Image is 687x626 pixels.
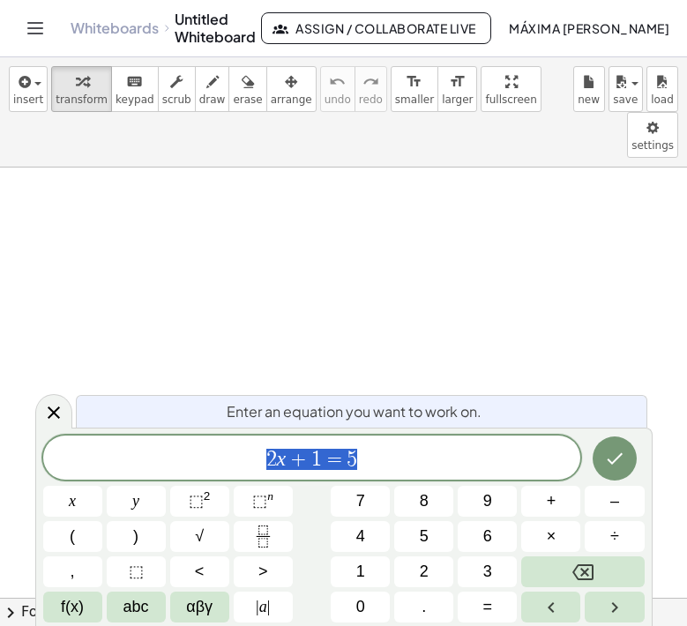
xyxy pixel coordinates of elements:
[593,436,637,481] button: Done
[481,66,541,112] button: fullscreen
[585,521,644,552] button: Divide
[331,486,390,517] button: 7
[320,66,355,112] button: undoundo
[234,592,293,622] button: Absolute value
[420,489,429,513] span: 8
[362,71,379,93] i: redo
[123,595,149,619] span: abc
[495,12,683,44] button: Máxima [PERSON_NAME]
[485,93,536,106] span: fullscreen
[170,486,229,517] button: Squared
[277,447,287,470] var: x
[311,449,322,470] span: 1
[585,486,644,517] button: Minus
[483,489,492,513] span: 9
[420,560,429,584] span: 2
[483,525,492,548] span: 6
[356,560,365,584] span: 1
[276,20,476,36] span: Assign / Collaborate Live
[585,592,644,622] button: Right arrow
[132,489,139,513] span: y
[547,525,556,548] span: ×
[43,556,102,587] button: ,
[116,93,154,106] span: keypad
[195,560,205,584] span: <
[234,486,293,517] button: Superscript
[406,71,422,93] i: format_size
[449,71,466,93] i: format_size
[356,595,365,619] span: 0
[286,449,311,470] span: +
[578,93,600,106] span: new
[573,66,605,112] button: new
[170,592,229,622] button: Greek alphabet
[610,525,619,548] span: ÷
[394,592,453,622] button: .
[394,521,453,552] button: 5
[547,489,556,513] span: +
[228,66,266,112] button: erase
[107,556,166,587] button: Placeholder
[204,489,211,503] sup: 2
[170,521,229,552] button: Square root
[394,556,453,587] button: 2
[356,525,365,548] span: 4
[521,486,580,517] button: Plus
[422,595,426,619] span: .
[256,598,259,615] span: |
[43,486,102,517] button: x
[356,489,365,513] span: 7
[162,93,191,106] span: scrub
[107,486,166,517] button: y
[56,93,108,106] span: transform
[355,66,387,112] button: redoredo
[43,592,102,622] button: Functions
[199,93,226,106] span: draw
[69,489,76,513] span: x
[266,66,317,112] button: arrange
[133,525,138,548] span: )
[613,93,638,106] span: save
[331,592,390,622] button: 0
[234,556,293,587] button: Greater than
[267,489,273,503] sup: n
[458,521,517,552] button: 6
[71,19,159,37] a: Whiteboards
[107,592,166,622] button: Alphabet
[107,521,166,552] button: )
[394,486,453,517] button: 8
[256,595,270,619] span: a
[609,66,643,112] button: save
[437,66,477,112] button: format_sizelarger
[442,93,473,106] span: larger
[331,521,390,552] button: 4
[51,66,112,112] button: transform
[13,93,43,106] span: insert
[227,401,482,422] span: Enter an equation you want to work on.
[233,93,262,106] span: erase
[631,139,674,152] span: settings
[195,525,204,548] span: √
[9,66,48,112] button: insert
[521,556,644,587] button: Backspace
[347,449,357,470] span: 5
[258,560,268,584] span: >
[170,556,229,587] button: Less than
[325,93,351,106] span: undo
[322,449,347,470] span: =
[395,93,434,106] span: smaller
[610,489,619,513] span: –
[70,525,75,548] span: (
[252,492,267,510] span: ⬚
[267,598,271,615] span: |
[195,66,230,112] button: draw
[391,66,438,112] button: format_sizesmaller
[129,560,144,584] span: ⬚
[186,595,213,619] span: αβγ
[71,560,75,584] span: ,
[329,71,346,93] i: undo
[627,112,678,158] button: settings
[483,560,492,584] span: 3
[646,66,678,112] button: load
[331,556,390,587] button: 1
